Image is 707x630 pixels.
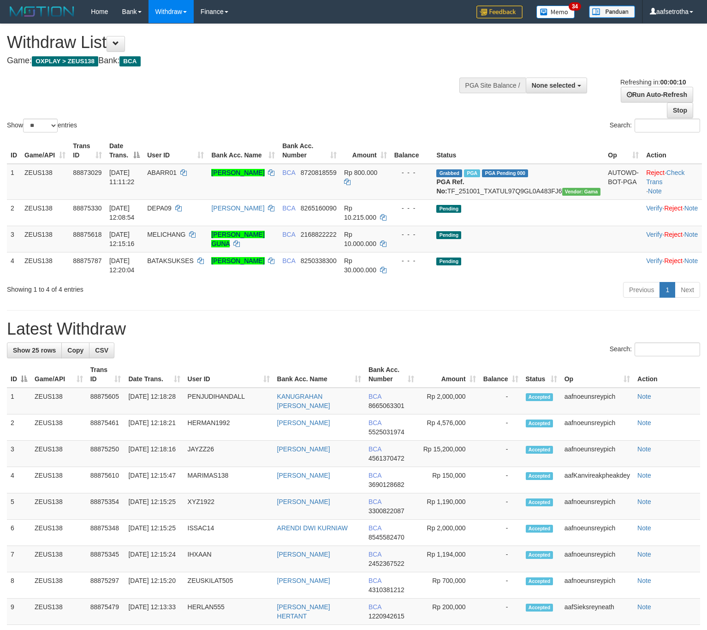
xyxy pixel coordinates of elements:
input: Search: [635,119,700,132]
td: TF_251001_TXATUL97Q9GL0A483FJ6 [433,164,604,200]
td: Rp 1,190,000 [418,493,479,520]
td: · · [642,164,702,200]
a: [PERSON_NAME] [277,419,330,426]
th: Date Trans.: activate to sort column descending [106,138,143,164]
td: 88875250 [87,441,125,467]
td: - [480,599,522,625]
select: Showentries [23,119,58,132]
a: Note [637,498,651,505]
td: ZEUS138 [31,599,87,625]
td: 7 [7,546,31,572]
td: aafnoeunsreypich [561,520,634,546]
span: 88875618 [73,231,101,238]
span: None selected [532,82,576,89]
td: 3 [7,441,31,467]
a: [PERSON_NAME] [277,551,330,558]
a: Verify [646,231,662,238]
a: Reject [664,231,683,238]
td: [DATE] 12:18:28 [125,388,184,414]
td: Rp 700,000 [418,572,479,599]
th: ID: activate to sort column descending [7,361,31,388]
td: ZEUS138 [31,467,87,493]
td: IHXAAN [184,546,273,572]
a: Reject [664,204,683,212]
a: 1 [659,282,675,298]
td: 88875461 [87,414,125,441]
a: [PERSON_NAME] [277,577,330,584]
th: ID [7,138,21,164]
th: Action [634,361,700,388]
div: - - - [394,168,429,177]
span: OXPLAY > ZEUS138 [32,56,98,66]
span: BCA [368,445,381,453]
span: Accepted [526,393,553,401]
a: CSV [89,342,114,358]
span: Accepted [526,525,553,533]
td: 2 [7,199,21,226]
div: Showing 1 to 4 of 4 entries [7,281,288,294]
div: - - - [394,256,429,265]
span: BCA [282,204,295,212]
b: PGA Ref. No: [436,178,464,195]
span: BCA [119,56,140,66]
th: Status [433,138,604,164]
td: [DATE] 12:15:25 [125,493,184,520]
td: - [480,467,522,493]
span: BCA [282,231,295,238]
span: Grabbed [436,169,462,177]
td: 88875479 [87,599,125,625]
td: 4 [7,252,21,278]
td: Rp 4,576,000 [418,414,479,441]
span: ABARR01 [147,169,177,176]
td: aafnoeunsreypich [561,493,634,520]
td: 88875345 [87,546,125,572]
span: BCA [368,577,381,584]
td: [DATE] 12:18:21 [125,414,184,441]
td: Rp 2,000,000 [418,388,479,414]
th: Amount: activate to sort column ascending [418,361,479,388]
span: BATAKSUKSES [147,257,194,264]
span: Copy 1220942615 to clipboard [368,612,404,620]
a: Reject [664,257,683,264]
span: [DATE] 12:15:16 [109,231,135,247]
td: aafSieksreyneath [561,599,634,625]
span: BCA [282,257,295,264]
td: 88875354 [87,493,125,520]
td: [DATE] 12:15:25 [125,520,184,546]
td: [DATE] 12:18:16 [125,441,184,467]
span: Accepted [526,577,553,585]
th: Bank Acc. Name: activate to sort column ascending [273,361,365,388]
span: PGA Pending [482,169,528,177]
span: [DATE] 12:08:54 [109,204,135,221]
label: Search: [610,342,700,356]
td: [DATE] 12:13:33 [125,599,184,625]
th: Balance [391,138,433,164]
th: Bank Acc. Number: activate to sort column ascending [279,138,340,164]
td: 4 [7,467,31,493]
td: aafnoeunsreypich [561,414,634,441]
td: [DATE] 12:15:24 [125,546,184,572]
td: - [480,414,522,441]
a: Stop [667,102,693,118]
span: 88875330 [73,204,101,212]
a: Note [684,204,698,212]
td: 6 [7,520,31,546]
span: Accepted [526,498,553,506]
th: Balance: activate to sort column ascending [480,361,522,388]
span: 34 [569,2,581,11]
a: Note [637,603,651,611]
span: Rp 30.000.000 [344,257,376,274]
td: 88875297 [87,572,125,599]
td: MARIMAS138 [184,467,273,493]
a: Verify [646,257,662,264]
a: [PERSON_NAME] [277,498,330,505]
td: ZEUS138 [31,572,87,599]
span: Accepted [526,420,553,427]
span: 88875787 [73,257,101,264]
span: Copy 8265160090 to clipboard [301,204,337,212]
th: Op: activate to sort column ascending [561,361,634,388]
td: · · [642,199,702,226]
span: BCA [368,603,381,611]
span: Copy 3690128682 to clipboard [368,481,404,488]
td: ZEUS138 [31,441,87,467]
